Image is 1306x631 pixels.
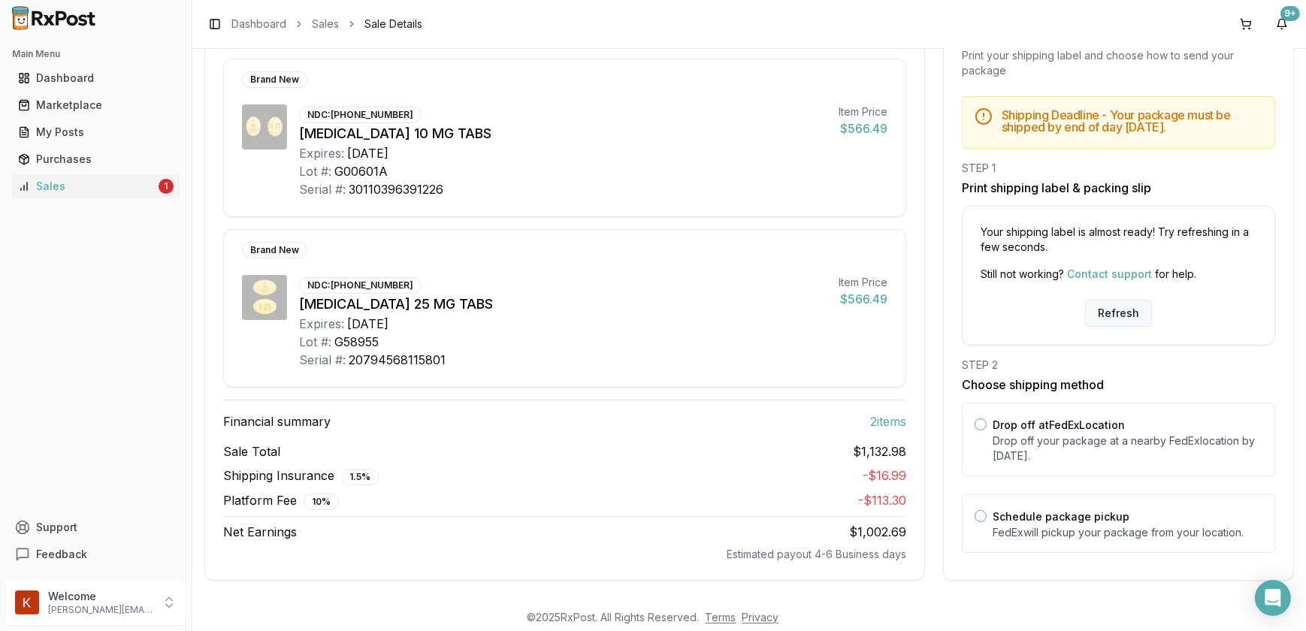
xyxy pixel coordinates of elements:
[839,119,887,137] div: $566.49
[1002,109,1262,133] h5: Shipping Deadline - Your package must be shipped by end of day [DATE] .
[870,412,906,430] span: 2 item s
[18,98,174,113] div: Marketplace
[242,275,287,320] img: Jardiance 25 MG TABS
[863,468,906,483] span: - $16.99
[334,333,379,351] div: G58955
[6,120,186,144] button: My Posts
[962,358,1275,373] div: STEP 2
[12,119,180,146] a: My Posts
[18,179,156,194] div: Sales
[48,589,153,604] p: Welcome
[299,180,346,198] div: Serial #:
[1085,300,1152,327] button: Refresh
[36,547,87,562] span: Feedback
[993,510,1129,523] label: Schedule package pickup
[334,162,388,180] div: G00601A
[12,92,180,119] a: Marketplace
[18,71,174,86] div: Dashboard
[993,433,1262,463] p: Drop off your package at a nearby FedEx location by [DATE] .
[6,174,186,198] button: Sales1
[299,351,346,369] div: Serial #:
[12,65,180,92] a: Dashboard
[12,146,180,173] a: Purchases
[341,469,379,485] div: 1.5 %
[223,442,280,460] span: Sale Total
[299,315,344,333] div: Expires:
[993,525,1262,540] p: FedEx will pickup your package from your location.
[6,93,186,117] button: Marketplace
[839,275,887,290] div: Item Price
[706,611,736,623] a: Terms
[304,494,339,510] div: 10 %
[858,493,906,508] span: - $113.30
[159,179,174,194] div: 1
[742,611,779,623] a: Privacy
[6,514,186,541] button: Support
[223,466,379,485] span: Shipping Insurance
[962,179,1275,197] h3: Print shipping label & packing slip
[299,333,331,351] div: Lot #:
[347,315,388,333] div: [DATE]
[1280,6,1300,21] div: 9+
[981,267,1256,282] p: Still not working? for help.
[364,17,422,32] span: Sale Details
[299,162,331,180] div: Lot #:
[6,6,102,30] img: RxPost Logo
[6,66,186,90] button: Dashboard
[15,590,39,614] img: User avatar
[347,144,388,162] div: [DATE]
[962,48,1275,78] div: Print your shipping label and choose how to send your package
[853,442,906,460] span: $1,132.98
[242,104,287,149] img: Jardiance 10 MG TABS
[6,541,186,568] button: Feedback
[231,17,422,32] nav: breadcrumb
[1270,12,1294,36] button: 9+
[299,123,827,144] div: [MEDICAL_DATA] 10 MG TABS
[849,524,906,539] span: $1,002.69
[962,161,1275,176] div: STEP 1
[299,294,827,315] div: [MEDICAL_DATA] 25 MG TABS
[349,180,443,198] div: 30110396391226
[962,376,1275,394] h3: Choose shipping method
[993,418,1125,431] label: Drop off at FedEx Location
[242,71,307,88] div: Brand New
[231,17,286,32] a: Dashboard
[349,351,446,369] div: 20794568115801
[223,491,339,510] span: Platform Fee
[12,48,180,60] h2: Main Menu
[18,152,174,167] div: Purchases
[223,547,906,562] div: Estimated payout 4-6 Business days
[312,17,339,32] a: Sales
[6,147,186,171] button: Purchases
[299,107,422,123] div: NDC: [PHONE_NUMBER]
[18,125,174,140] div: My Posts
[223,412,331,430] span: Financial summary
[981,225,1256,255] p: Your shipping label is almost ready! Try refreshing in a few seconds.
[48,604,153,616] p: [PERSON_NAME][EMAIL_ADDRESS][DOMAIN_NAME]
[1255,580,1291,616] div: Open Intercom Messenger
[299,277,422,294] div: NDC: [PHONE_NUMBER]
[839,290,887,308] div: $566.49
[223,523,297,541] span: Net Earnings
[839,104,887,119] div: Item Price
[12,173,180,200] a: Sales1
[242,242,307,258] div: Brand New
[299,144,344,162] div: Expires:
